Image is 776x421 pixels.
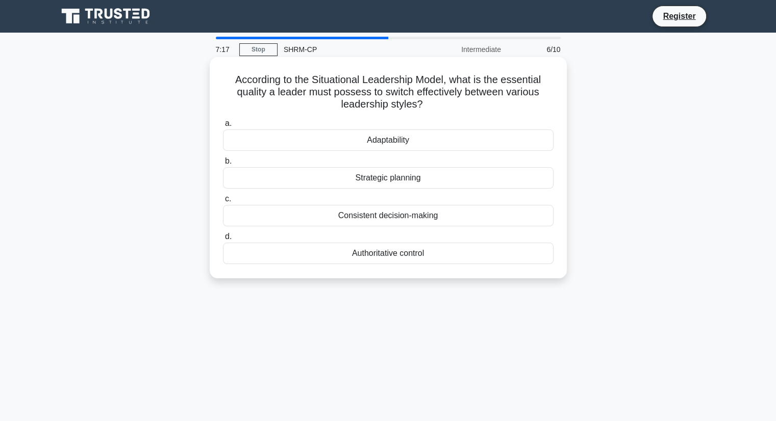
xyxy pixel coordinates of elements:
[223,167,554,189] div: Strategic planning
[507,39,567,60] div: 6/10
[278,39,418,60] div: SHRM-CP
[225,156,232,165] span: b.
[239,43,278,56] a: Stop
[418,39,507,60] div: Intermediate
[225,232,232,241] span: d.
[223,129,554,151] div: Adaptability
[225,194,231,203] span: c.
[657,10,702,22] a: Register
[210,39,239,60] div: 7:17
[223,243,554,264] div: Authoritative control
[225,119,232,127] span: a.
[223,205,554,226] div: Consistent decision-making
[222,73,555,111] h5: According to the Situational Leadership Model, what is the essential quality a leader must posses...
